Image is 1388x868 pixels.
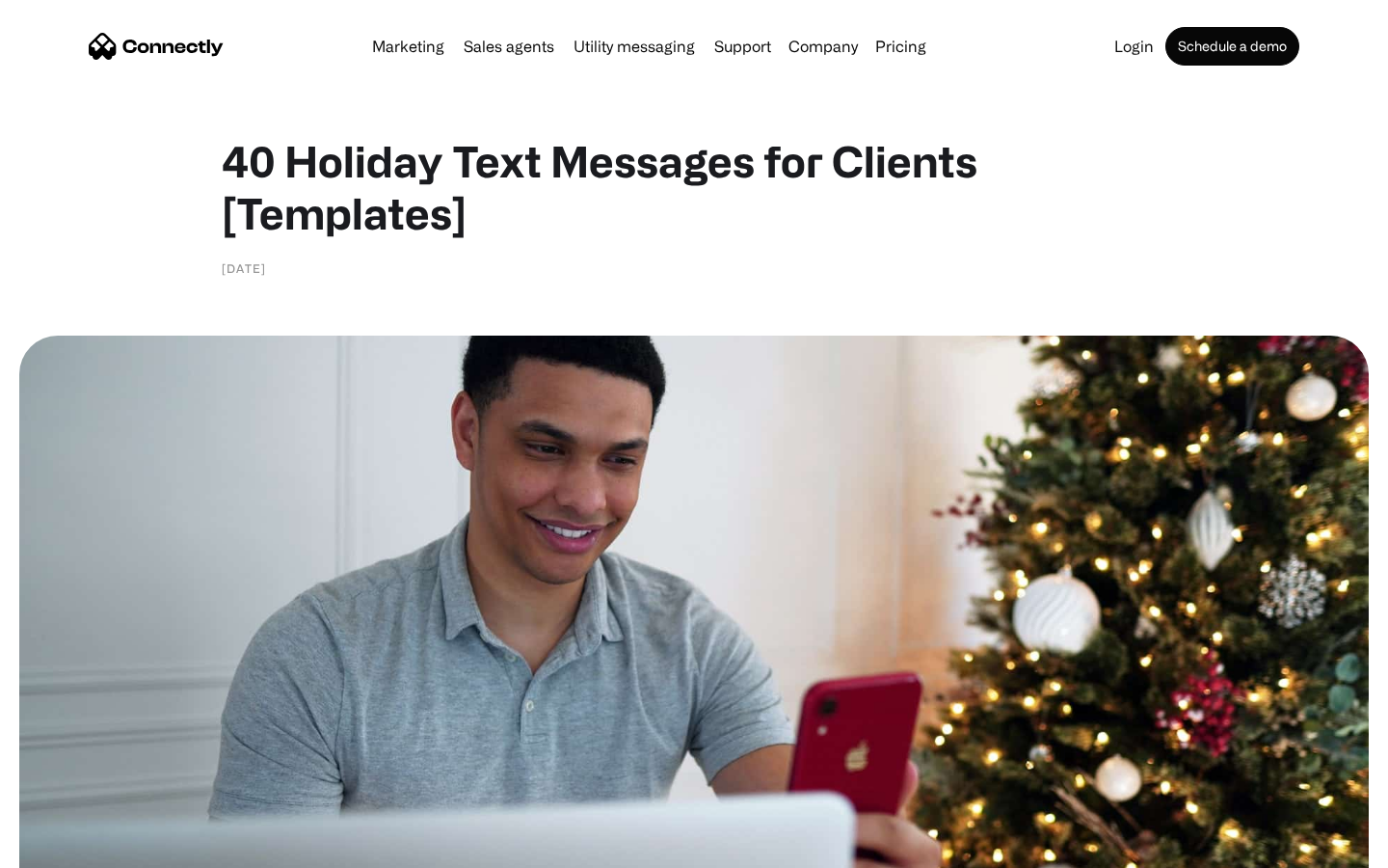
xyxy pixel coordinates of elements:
a: Utility messaging [566,39,703,54]
a: Pricing [867,39,934,54]
a: Support [707,39,779,54]
a: Schedule a demo [1165,27,1299,66]
a: Sales agents [456,39,562,54]
a: Marketing [364,39,452,54]
h1: 40 Holiday Text Messages for Clients [Templates] [222,135,1166,239]
aside: Language selected: English [19,834,116,861]
div: Company [788,33,858,60]
ul: Language list [39,834,116,861]
div: [DATE] [222,258,266,278]
a: Login [1107,39,1161,54]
